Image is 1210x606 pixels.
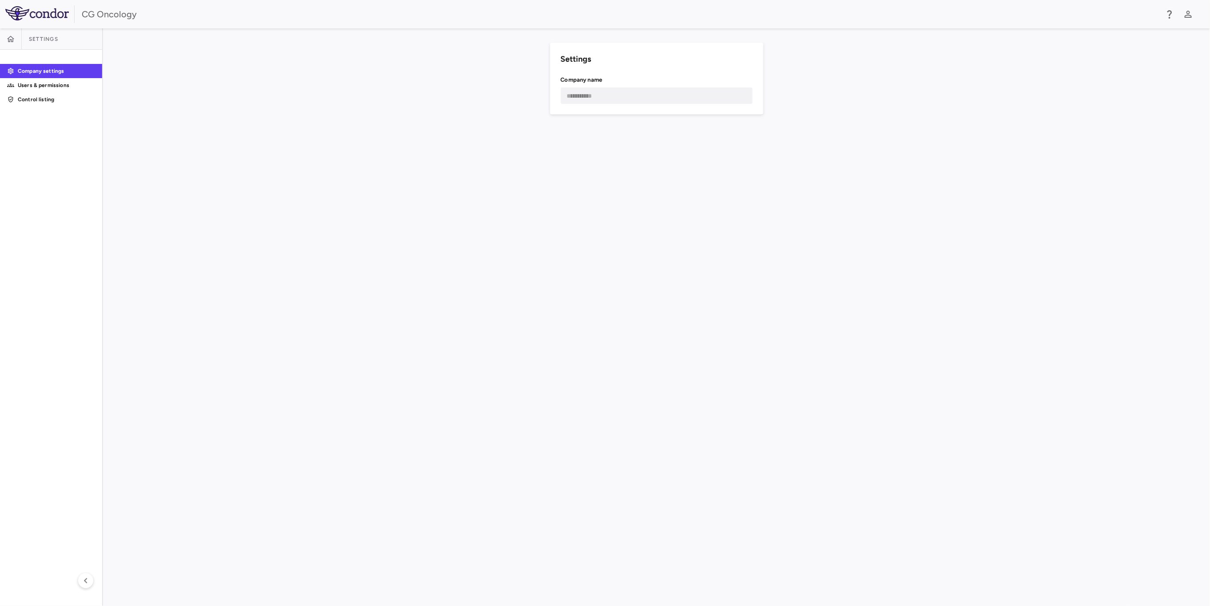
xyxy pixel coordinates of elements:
[18,95,95,103] p: Control listing
[561,53,753,65] h6: Settings
[82,8,1158,21] div: CG Oncology
[5,6,69,20] img: logo-full-SnFGN8VE.png
[18,67,95,75] p: Company settings
[29,36,58,43] span: Settings
[18,81,95,89] p: Users & permissions
[561,76,753,84] h6: Company name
